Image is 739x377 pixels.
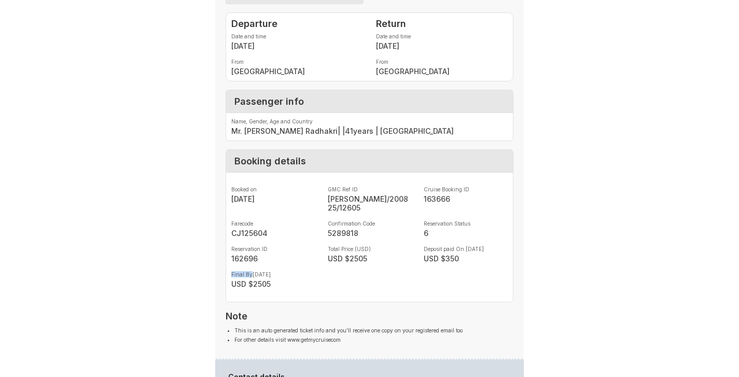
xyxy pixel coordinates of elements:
strong: [DATE] [231,194,315,203]
strong: 6 [424,229,508,238]
label: Total Price (USD) [328,246,412,252]
div: Passenger info [226,90,513,113]
label: Deposit paid On [DATE] [424,246,508,252]
strong: 162696 [231,254,315,263]
strong: [DATE] [376,41,508,50]
strong: USD $ 2505 [328,254,412,263]
label: Name, Gender, Age and Country [231,118,508,124]
label: From [376,59,508,65]
label: Farecode [231,220,315,227]
label: Confirmation Code [328,220,412,227]
label: Cruise Booking ID [424,186,508,192]
label: Booked on [231,186,315,192]
strong: [PERSON_NAME]/200825/12605 [328,194,412,212]
strong: [GEOGRAPHIC_DATA] [376,67,508,76]
h4: Return [376,18,508,29]
label: GMC Ref ID [328,186,412,192]
label: Date and time [231,33,364,39]
strong: [GEOGRAPHIC_DATA] [231,67,364,76]
label: Reservation ID [231,246,315,252]
li: For other details visit www.getmycruisecom [234,335,513,344]
label: Date and time [376,33,508,39]
label: Final By [DATE] [231,271,315,277]
div: Booking details [226,150,513,173]
label: Reservation Status [424,220,508,227]
strong: 163666 [424,194,508,203]
strong: USD $ 2505 [231,280,315,288]
strong: Mr. [PERSON_NAME] Radhakri | | 41 years | [GEOGRAPHIC_DATA] [231,127,508,135]
label: From [231,59,364,65]
strong: [DATE] [231,41,364,50]
li: This is an auto generated ticket info and you’ll receive one copy on your registered email too [234,326,513,335]
h3: Note [226,311,513,322]
strong: 5289818 [328,229,412,238]
h4: Departure [231,18,364,29]
strong: USD $ 350 [424,254,508,263]
strong: CJ125604 [231,229,315,238]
